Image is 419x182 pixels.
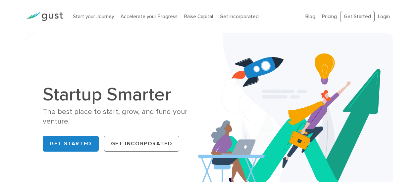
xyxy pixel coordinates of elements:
a: Blog [305,14,315,19]
a: Get Incorporated [220,14,259,19]
img: Gust Logo [26,12,63,21]
a: Login [378,14,390,19]
a: Start your Journey [73,14,114,19]
a: Get Started [43,136,99,152]
a: Get Started [340,11,375,22]
a: Raise Capital [184,14,213,19]
h1: Startup Smarter [43,85,204,104]
div: The best place to start, grow, and fund your venture. [43,107,204,127]
a: Accelerate your Progress [121,14,178,19]
a: Pricing [322,14,337,19]
a: Get Incorporated [104,136,180,152]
